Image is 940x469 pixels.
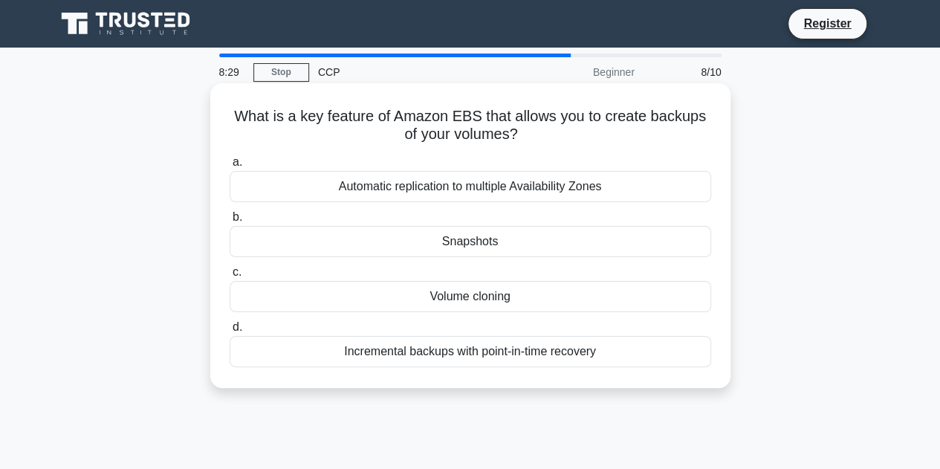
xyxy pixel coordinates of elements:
[794,14,860,33] a: Register
[513,57,644,87] div: Beginner
[233,155,242,168] span: a.
[233,210,242,223] span: b.
[230,336,711,367] div: Incremental backups with point-in-time recovery
[233,265,242,278] span: c.
[309,57,513,87] div: CCP
[230,226,711,257] div: Snapshots
[210,57,253,87] div: 8:29
[230,281,711,312] div: Volume cloning
[230,171,711,202] div: Automatic replication to multiple Availability Zones
[253,63,309,82] a: Stop
[228,107,713,144] h5: What is a key feature of Amazon EBS that allows you to create backups of your volumes?
[644,57,730,87] div: 8/10
[233,320,242,333] span: d.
